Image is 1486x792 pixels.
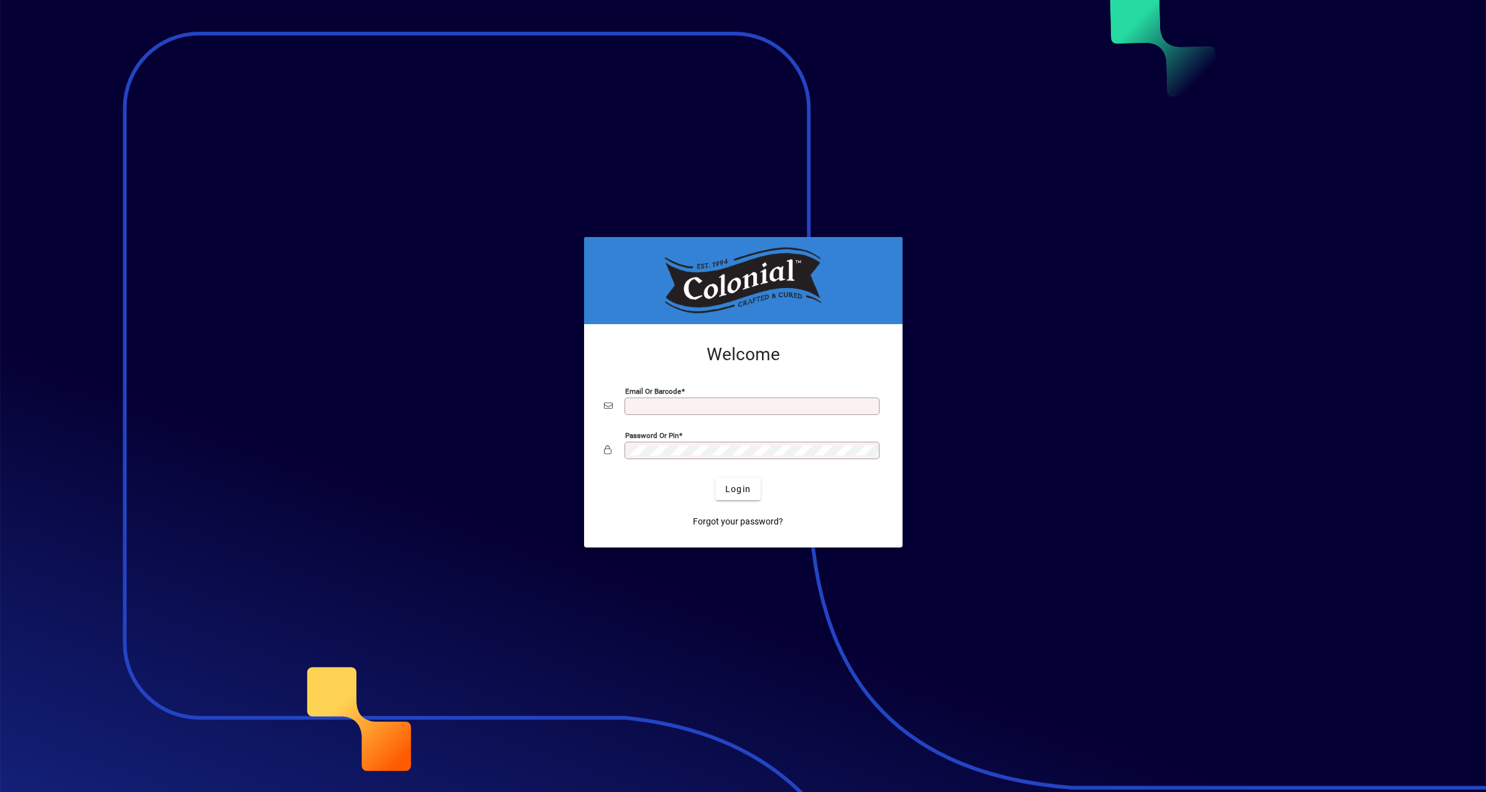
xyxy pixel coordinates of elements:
span: Login [725,483,751,496]
button: Login [715,478,761,500]
a: Forgot your password? [688,510,788,533]
span: Forgot your password? [693,515,783,528]
h2: Welcome [604,344,883,365]
mat-label: Password or Pin [625,431,679,440]
mat-label: Email or Barcode [625,387,681,396]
